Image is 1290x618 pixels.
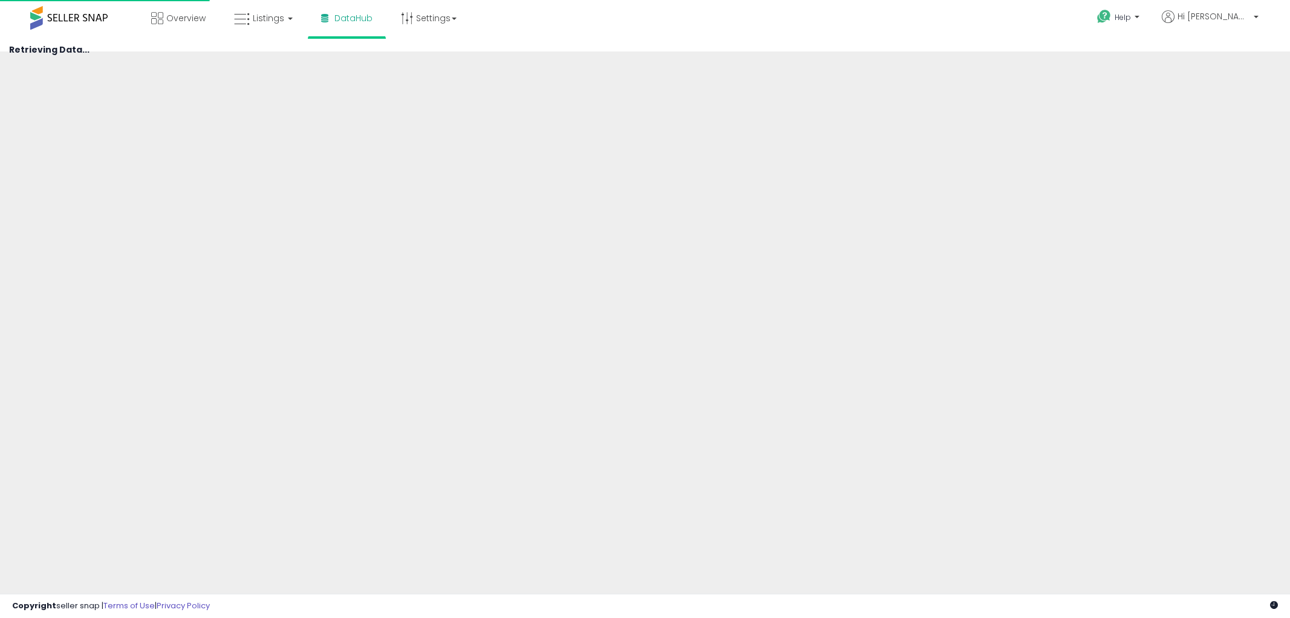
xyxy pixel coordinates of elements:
[334,12,373,24] span: DataHub
[1096,9,1112,24] i: Get Help
[166,12,206,24] span: Overview
[1115,12,1131,22] span: Help
[1178,10,1250,22] span: Hi [PERSON_NAME]
[9,45,1281,54] h4: Retrieving Data...
[253,12,284,24] span: Listings
[1162,10,1259,38] a: Hi [PERSON_NAME]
